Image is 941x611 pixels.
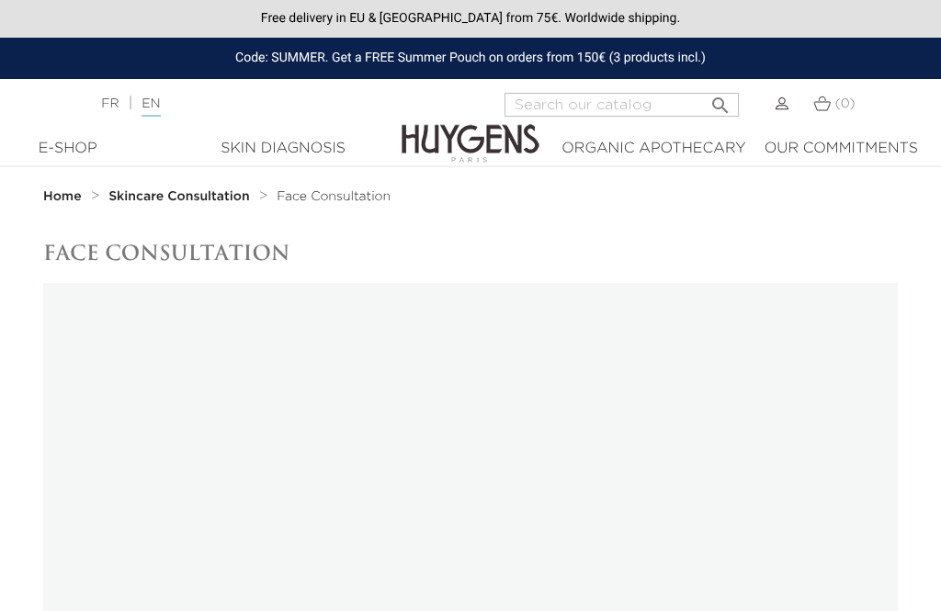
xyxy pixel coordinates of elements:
button:  [704,87,737,112]
strong: Skincare Consultation [108,190,249,203]
i:  [709,89,731,111]
span: (0) [835,97,856,110]
strong: Home [43,190,82,203]
div: Organic Apothecary [561,138,745,160]
img: Huygens [402,95,539,165]
div: Skin Diagnosis [130,138,436,160]
a: EN [142,97,160,117]
a: FR [101,97,119,110]
span: Face Consultation [277,190,391,203]
a: Face Consultation [277,189,391,204]
div: E-Shop [23,138,112,160]
a: Skincare Consultation [108,189,254,204]
div: Our commitments [765,138,918,160]
div: | [92,93,378,115]
a: Home [43,189,85,204]
input: Search [505,93,739,117]
h1: Face Consultation [43,241,898,265]
a: Skin Diagnosis [121,138,445,160]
